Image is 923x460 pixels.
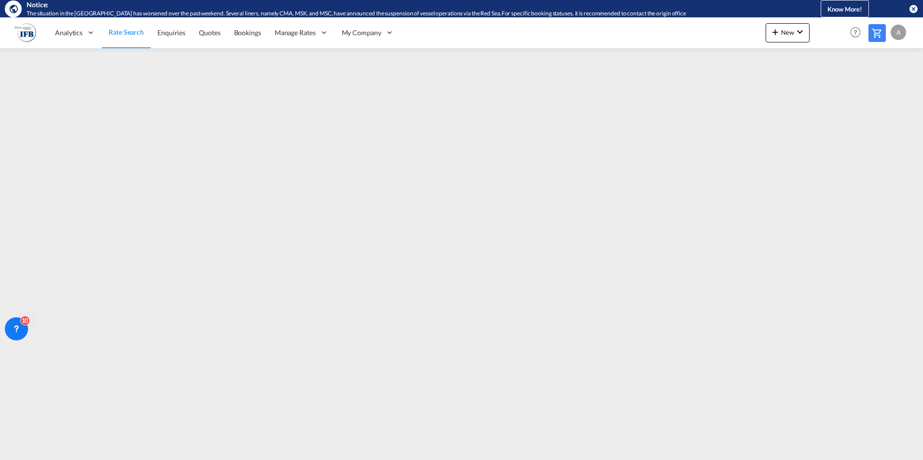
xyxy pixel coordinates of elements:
md-icon: icon-chevron-down [794,26,806,38]
div: A [891,25,906,40]
span: Help [847,24,864,41]
span: Know More! [827,5,862,13]
div: Manage Rates [268,17,335,48]
img: b628ab10256c11eeb52753acbc15d091.png [14,22,36,43]
button: icon-close-circle [909,4,918,14]
span: Bookings [234,28,261,37]
button: icon-plus 400-fgNewicon-chevron-down [766,23,810,42]
span: My Company [342,28,381,38]
a: Rate Search [102,17,151,48]
div: My Company [335,17,401,48]
a: Quotes [192,17,227,48]
md-icon: icon-earth [9,4,18,14]
span: Rate Search [109,28,144,36]
md-icon: icon-plus 400-fg [769,26,781,38]
span: Quotes [199,28,220,37]
span: Manage Rates [275,28,316,38]
span: Enquiries [157,28,185,37]
div: Analytics [48,17,102,48]
a: Bookings [227,17,268,48]
div: Help [847,24,868,41]
span: Analytics [55,28,83,38]
span: New [769,28,806,36]
a: Enquiries [151,17,192,48]
div: The situation in the Red Sea has worsened over the past weekend. Several liners, namely CMA, MSK,... [27,10,781,18]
